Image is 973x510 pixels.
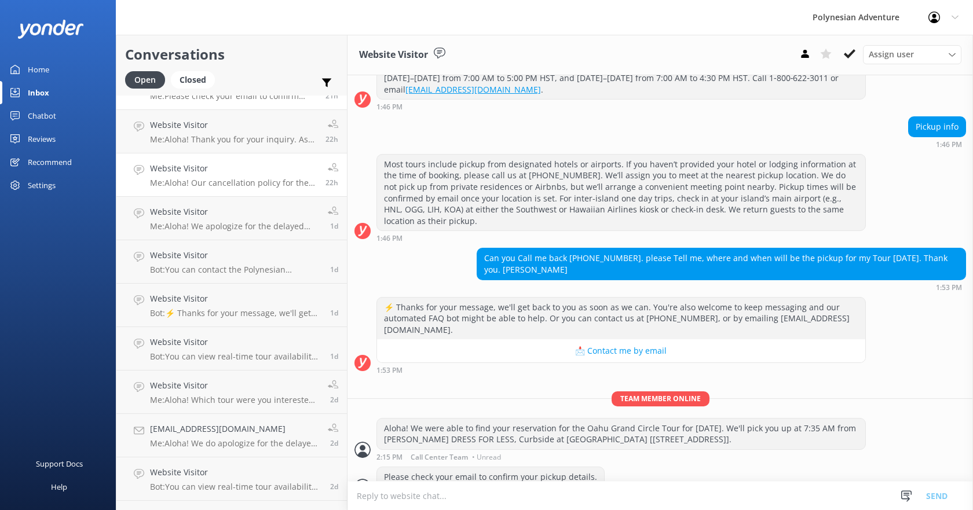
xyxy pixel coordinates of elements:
[150,265,321,275] p: Bot: You can contact the Polynesian Adventure team at [PHONE_NUMBER], [DATE]–[DATE], 7:00 AM to 5...
[150,423,319,435] h4: [EMAIL_ADDRESS][DOMAIN_NAME]
[325,91,338,101] span: Sep 08 2025 02:19pm (UTC -10:00) Pacific/Honolulu
[28,151,72,174] div: Recommend
[376,367,403,374] strong: 1:53 PM
[28,174,56,197] div: Settings
[171,71,215,89] div: Closed
[150,134,317,145] p: Me: Aloha! Thank you for your inquiry. As of now, the [US_STATE][GEOGRAPHIC_DATA] is closed due t...
[936,141,962,148] strong: 1:46 PM
[28,104,56,127] div: Chatbot
[908,140,966,148] div: Sep 08 2025 01:46pm (UTC -10:00) Pacific/Honolulu
[116,457,347,501] a: Website VisitorBot:You can view real-time tour availability and book your Polynesian Adventure on...
[376,234,866,242] div: Sep 08 2025 01:46pm (UTC -10:00) Pacific/Honolulu
[125,73,171,86] a: Open
[330,265,338,274] span: Sep 08 2025 07:43am (UTC -10:00) Pacific/Honolulu
[150,119,317,131] h4: Website Visitor
[28,127,56,151] div: Reviews
[376,235,403,242] strong: 1:46 PM
[17,20,84,39] img: yonder-white-logo.png
[376,453,866,461] div: Sep 08 2025 02:15pm (UTC -10:00) Pacific/Honolulu
[330,221,338,231] span: Sep 08 2025 11:24am (UTC -10:00) Pacific/Honolulu
[936,284,962,291] strong: 1:53 PM
[612,391,709,406] span: Team member online
[36,452,83,475] div: Support Docs
[51,475,67,498] div: Help
[330,395,338,405] span: Sep 07 2025 10:52am (UTC -10:00) Pacific/Honolulu
[325,134,338,144] span: Sep 08 2025 01:22pm (UTC -10:00) Pacific/Honolulu
[150,249,321,262] h4: Website Visitor
[171,73,221,86] a: Closed
[325,178,338,188] span: Sep 08 2025 01:08pm (UTC -10:00) Pacific/Honolulu
[150,178,317,188] p: Me: Aloha! Our cancellation policy for the sunset tour is 48 hours prior for a full refund. 72 ho...
[405,84,541,95] a: [EMAIL_ADDRESS][DOMAIN_NAME]
[477,283,966,291] div: Sep 08 2025 01:53pm (UTC -10:00) Pacific/Honolulu
[28,58,49,81] div: Home
[125,71,165,89] div: Open
[376,104,403,111] strong: 1:46 PM
[411,454,468,461] span: Call Center Team
[150,162,317,175] h4: Website Visitor
[869,48,914,61] span: Assign user
[330,351,338,361] span: Sep 07 2025 04:15pm (UTC -10:00) Pacific/Honolulu
[377,419,865,449] div: Aloha! We were able to find your reservation for the Oahu Grand Circle Tour for [DATE]. We'll pic...
[150,308,321,318] p: Bot: ⚡ Thanks for your message, we'll get back to you as soon as we can. You're also welcome to k...
[376,102,866,111] div: Sep 08 2025 01:46pm (UTC -10:00) Pacific/Honolulu
[28,81,49,104] div: Inbox
[150,91,317,101] p: Me: Please check your email to confirm your pickup details.
[377,467,604,487] div: Please check your email to confirm your pickup details.
[150,482,321,492] p: Bot: You can view real-time tour availability and book your Polynesian Adventure online at [URL][...
[150,206,319,218] h4: Website Visitor
[472,454,501,461] span: • Unread
[116,370,347,414] a: Website VisitorMe:Aloha! Which tour were you interested in?2d
[150,395,319,405] p: Me: Aloha! Which tour were you interested in?
[909,117,965,137] div: Pickup info
[377,298,865,340] div: ⚡ Thanks for your message, we'll get back to you as soon as we can. You're also welcome to keep m...
[116,153,347,197] a: Website VisitorMe:Aloha! Our cancellation policy for the sunset tour is 48 hours prior for a full...
[330,438,338,448] span: Sep 07 2025 08:20am (UTC -10:00) Pacific/Honolulu
[150,379,319,392] h4: Website Visitor
[150,466,321,479] h4: Website Visitor
[377,339,865,362] button: 📩 Contact me by email
[359,47,428,63] h3: Website Visitor
[116,327,347,370] a: Website VisitorBot:You can view real-time tour availability and book your Polynesian Adventure on...
[477,248,965,279] div: Can you Call me back [PHONE_NUMBER]. please Tell me, where and when will be the pickup for my Tou...
[150,336,321,348] h4: Website Visitor
[150,221,319,232] p: Me: Aloha! We apologize for the delayed response. Effective [DATE], access to the USS [US_STATE] ...
[116,284,347,327] a: Website VisitorBot:⚡ Thanks for your message, we'll get back to you as soon as we can. You're als...
[330,482,338,491] span: Sep 07 2025 08:14am (UTC -10:00) Pacific/Honolulu
[377,155,865,231] div: Most tours include pickup from designated hotels or airports. If you haven’t provided your hotel ...
[863,45,961,64] div: Assign User
[150,438,319,449] p: Me: Aloha! We do apologize for the delayed response. Our [GEOGRAPHIC_DATA] and Koke'e Adventure T...
[116,414,347,457] a: [EMAIL_ADDRESS][DOMAIN_NAME]Me:Aloha! We do apologize for the delayed response. Our [GEOGRAPHIC_D...
[116,110,347,153] a: Website VisitorMe:Aloha! Thank you for your inquiry. As of now, the [US_STATE][GEOGRAPHIC_DATA] i...
[150,292,321,305] h4: Website Visitor
[376,366,866,374] div: Sep 08 2025 01:53pm (UTC -10:00) Pacific/Honolulu
[116,240,347,284] a: Website VisitorBot:You can contact the Polynesian Adventure team at [PHONE_NUMBER], [DATE]–[DATE]...
[376,454,403,461] strong: 2:15 PM
[330,308,338,318] span: Sep 08 2025 07:11am (UTC -10:00) Pacific/Honolulu
[116,197,347,240] a: Website VisitorMe:Aloha! We apologize for the delayed response. Effective [DATE], access to the U...
[150,351,321,362] p: Bot: You can view real-time tour availability and book your Polynesian Adventure online at [URL][...
[125,43,338,65] h2: Conversations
